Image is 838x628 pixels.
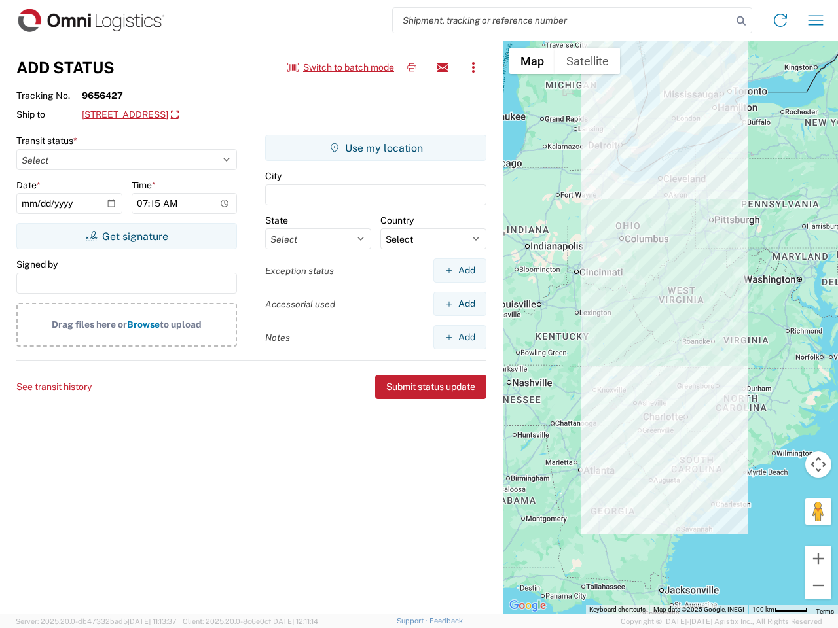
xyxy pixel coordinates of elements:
strong: 9656427 [82,90,123,101]
button: Add [433,325,486,349]
button: Switch to batch mode [287,57,394,78]
button: Zoom in [805,546,831,572]
a: Support [397,617,429,625]
label: City [265,170,282,182]
input: Shipment, tracking or reference number [393,8,732,33]
label: Transit status [16,135,77,147]
span: [DATE] 11:13:37 [128,618,177,625]
span: Drag files here or [52,319,127,330]
button: Keyboard shortcuts [589,605,646,614]
label: Signed by [16,258,58,270]
button: Add [433,292,486,316]
span: Tracking No. [16,90,82,101]
button: Zoom out [805,572,831,599]
button: Drag Pegman onto the map to open Street View [805,498,831,525]
span: Map data ©2025 Google, INEGI [653,606,744,613]
span: Server: 2025.20.0-db47332bad5 [16,618,177,625]
span: to upload [160,319,202,330]
img: Google [506,597,549,614]
button: Show satellite imagery [555,48,620,74]
span: Ship to [16,109,82,120]
button: Map camera controls [805,451,831,478]
label: Date [16,179,41,191]
button: Show street map [509,48,555,74]
label: Country [380,215,414,226]
label: Exception status [265,265,334,277]
span: [DATE] 12:11:14 [271,618,318,625]
label: State [265,215,288,226]
button: Add [433,258,486,283]
a: Open this area in Google Maps (opens a new window) [506,597,549,614]
span: Client: 2025.20.0-8c6e0cf [183,618,318,625]
a: Terms [816,608,834,615]
button: Map Scale: 100 km per 47 pixels [748,605,812,614]
h3: Add Status [16,58,115,77]
button: Use my location [265,135,486,161]
button: Submit status update [375,375,486,399]
a: Feedback [429,617,463,625]
span: Browse [127,319,160,330]
span: Copyright © [DATE]-[DATE] Agistix Inc., All Rights Reserved [621,616,822,627]
a: [STREET_ADDRESS] [82,104,179,126]
span: 100 km [752,606,774,613]
button: See transit history [16,376,92,398]
button: Get signature [16,223,237,249]
label: Time [132,179,156,191]
label: Accessorial used [265,298,335,310]
label: Notes [265,332,290,343]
